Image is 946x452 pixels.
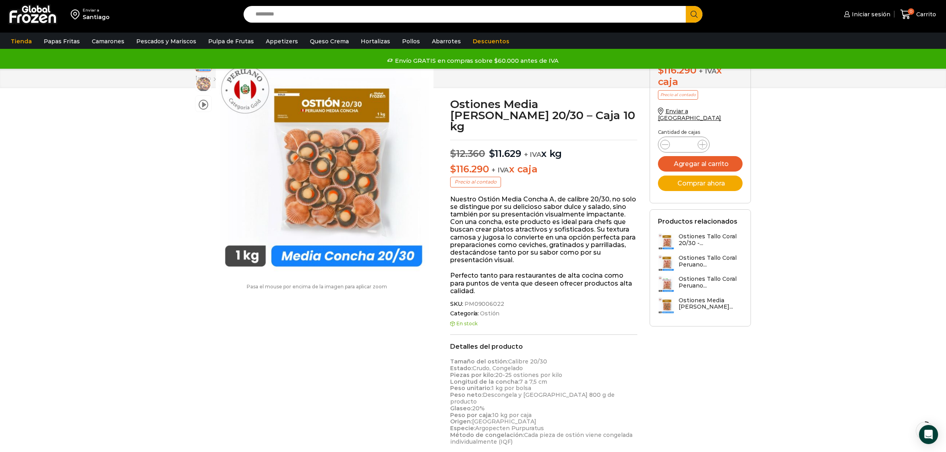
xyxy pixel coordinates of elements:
img: address-field-icon.svg [71,8,83,21]
p: Perfecto tanto para restaurantes de alta cocina como para puntos de venta que deseen ofrecer prod... [450,272,637,295]
p: Nuestro Ostión Media Concha A, de calibre 20/30, no solo se distingue por su delicioso sabor dulc... [450,195,637,264]
bdi: 116.290 [658,64,696,76]
span: Iniciar sesión [850,10,890,18]
a: Ostiones Tallo Coral Peruano... [658,255,743,272]
strong: Método de congelación: [450,431,524,438]
strong: Longitud de la concha: [450,378,519,385]
strong: Peso unitario: [450,384,491,392]
span: + IVA [491,166,509,174]
span: PM09006022 [463,301,504,307]
strong: Peso neto: [450,391,483,398]
a: Queso Crema [306,34,353,49]
div: Santiago [83,13,110,21]
h2: Productos relacionados [658,218,737,225]
strong: Especie: [450,425,475,432]
p: En stock [450,321,637,326]
a: Pollos [398,34,424,49]
a: 0 Carrito [898,5,938,24]
span: + IVA [699,67,716,75]
span: ostiones-con-concha [195,76,211,92]
button: Comprar ahora [658,176,743,191]
a: Iniciar sesión [842,6,890,22]
bdi: 11.629 [489,148,521,159]
strong: Peso por caja: [450,411,492,419]
button: Search button [686,6,702,23]
span: $ [450,163,456,175]
h3: Ostiones Tallo Coral 20/30 -... [679,233,743,247]
a: Pescados y Mariscos [132,34,200,49]
span: $ [658,64,664,76]
span: $ [489,148,495,159]
bdi: 116.290 [450,163,489,175]
a: Appetizers [262,34,302,49]
a: Descuentos [469,34,513,49]
a: Papas Fritas [40,34,84,49]
a: Ostión [479,310,499,317]
p: x caja [450,164,637,175]
div: x caja [658,65,743,88]
h3: Ostiones Tallo Coral Peruano... [679,255,743,268]
a: Ostiones Tallo Coral 20/30 -... [658,233,743,250]
h3: Ostiones Media [PERSON_NAME]... [679,297,743,311]
span: $ [450,148,456,159]
span: 0 [908,8,914,15]
p: Precio al contado [658,90,698,100]
a: Pulpa de Frutas [204,34,258,49]
strong: Piezas por kilo: [450,371,495,379]
h2: Detalles del producto [450,343,637,350]
span: Categoría: [450,310,637,317]
div: Enviar a [83,8,110,13]
a: Enviar a [GEOGRAPHIC_DATA] [658,108,722,122]
strong: Tamaño del ostión: [450,358,508,365]
p: Precio al contado [450,177,501,187]
p: Calibre 20/30 Crudo, Congelado 20-25 ostiones por kilo 7 a 7,5 cm 1 kg por bolsa Descongela y [GE... [450,358,637,445]
p: x kg [450,140,637,160]
span: Carrito [914,10,936,18]
p: Cantidad de cajas [658,129,743,135]
p: Pasa el mouse por encima de la imagen para aplicar zoom [195,284,439,290]
a: Hortalizas [357,34,394,49]
strong: Glaseo: [450,405,472,412]
span: SKU: [450,301,637,307]
strong: Origen: [450,418,472,425]
a: Ostiones Media [PERSON_NAME]... [658,297,743,314]
div: Open Intercom Messenger [919,425,938,444]
bdi: 12.360 [450,148,485,159]
h3: Ostiones Tallo Coral Peruano... [679,276,743,289]
a: Tienda [7,34,36,49]
a: Camarones [88,34,128,49]
a: Abarrotes [428,34,465,49]
button: Agregar al carrito [658,156,743,172]
input: Product quantity [676,139,691,150]
h1: Ostiones Media [PERSON_NAME] 20/30 – Caja 10 kg [450,99,637,132]
a: Ostiones Tallo Coral Peruano... [658,276,743,293]
span: + IVA [524,151,542,158]
strong: Estado: [450,365,472,372]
